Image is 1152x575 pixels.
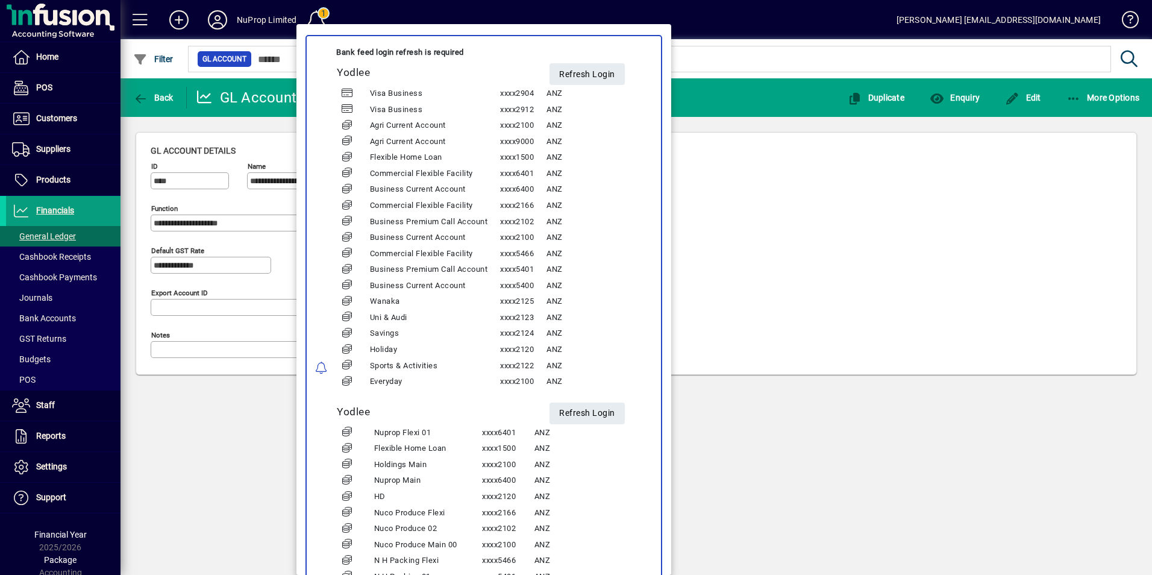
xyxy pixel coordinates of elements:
[499,102,546,118] td: xxxx2912
[559,404,615,424] span: Refresh Login
[546,198,640,214] td: ANZ
[481,553,534,570] td: xxxx5466
[546,118,640,134] td: ANZ
[559,64,615,84] span: Refresh Login
[374,505,481,521] td: Nuco Produce Flexi
[546,278,640,294] td: ANZ
[534,505,640,521] td: ANZ
[374,441,481,457] td: Flexible Home Loan
[499,198,546,214] td: xxxx2166
[374,521,481,537] td: Nuco Produce 02
[337,406,522,418] h5: Yodlee
[499,214,546,230] td: xxxx2102
[481,457,534,473] td: xxxx2100
[374,457,481,473] td: Holdings Main
[481,425,534,441] td: xxxx6401
[499,294,546,310] td: xxxx2125
[374,537,481,553] td: Nuco Produce Main 00
[499,374,546,390] td: xxxx2100
[546,134,640,150] td: ANZ
[534,489,640,505] td: ANZ
[499,182,546,198] td: xxxx6400
[374,553,481,570] td: N H Packing Flexi
[546,246,640,262] td: ANZ
[481,505,534,521] td: xxxx2166
[374,473,481,489] td: Nuprop Main
[546,230,640,246] td: ANZ
[369,214,500,230] td: Business Premium Call Account
[499,310,546,326] td: xxxx2123
[369,246,500,262] td: Commercial Flexible Facility
[369,358,500,374] td: Sports & Activities
[369,166,500,182] td: Commercial Flexible Facility
[369,230,500,246] td: Business Current Account
[546,214,640,230] td: ANZ
[534,537,640,553] td: ANZ
[369,310,500,326] td: Uni & Audi
[369,262,500,278] td: Business Premium Call Account
[546,310,640,326] td: ANZ
[546,342,640,358] td: ANZ
[369,118,500,134] td: Agri Current Account
[374,489,481,505] td: HD
[546,150,640,166] td: ANZ
[499,262,546,278] td: xxxx5401
[369,134,500,150] td: Agri Current Account
[369,150,500,166] td: Flexible Home Loan
[369,86,500,102] td: Visa Business
[481,441,534,457] td: xxxx1500
[534,441,640,457] td: ANZ
[546,182,640,198] td: ANZ
[534,457,640,473] td: ANZ
[534,425,640,441] td: ANZ
[481,489,534,505] td: xxxx2120
[499,86,546,102] td: xxxx2904
[369,278,500,294] td: Business Current Account
[336,45,640,60] div: Bank feed login refresh is required
[369,326,500,342] td: Savings
[499,150,546,166] td: xxxx1500
[499,246,546,262] td: xxxx5466
[369,182,500,198] td: Business Current Account
[534,473,640,489] td: ANZ
[546,374,640,390] td: ANZ
[499,326,546,342] td: xxxx2124
[337,67,534,80] h5: Yodlee
[499,278,546,294] td: xxxx5400
[369,342,500,358] td: Holiday
[369,198,500,214] td: Commercial Flexible Facility
[549,403,625,424] button: Refresh Login
[481,537,534,553] td: xxxx2100
[499,118,546,134] td: xxxx2100
[546,166,640,182] td: ANZ
[499,134,546,150] td: xxxx9000
[534,553,640,570] td: ANZ
[546,86,640,102] td: ANZ
[546,102,640,118] td: ANZ
[481,473,534,489] td: xxxx6400
[549,63,625,85] button: Refresh Login
[546,326,640,342] td: ANZ
[369,374,500,390] td: Everyday
[499,358,546,374] td: xxxx2122
[481,521,534,537] td: xxxx2102
[499,166,546,182] td: xxxx6401
[546,294,640,310] td: ANZ
[534,521,640,537] td: ANZ
[499,230,546,246] td: xxxx2100
[546,262,640,278] td: ANZ
[369,294,500,310] td: Wanaka
[499,342,546,358] td: xxxx2120
[369,102,500,118] td: Visa Business
[546,358,640,374] td: ANZ
[374,425,481,441] td: Nuprop Flexi 01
